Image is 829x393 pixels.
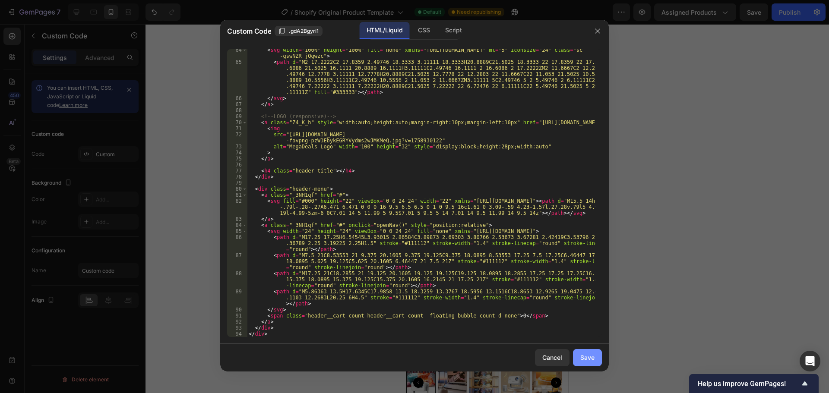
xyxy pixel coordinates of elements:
div: 65 [227,59,247,95]
div: 72 [227,132,247,144]
div: 67 [227,101,247,107]
button: Carousel Back Arrow [7,353,17,364]
div: 85 [227,228,247,234]
button: .gdA2Bgyri1 [275,26,323,36]
div: 84 [227,222,247,228]
div: 64 [227,47,247,59]
div: 77 [227,168,247,174]
div: 70 [227,119,247,126]
div: 68 [227,107,247,113]
div: HTML/Liquid [360,22,409,39]
div: 80 [227,186,247,192]
div: 73 [227,144,247,150]
div: Script [438,22,468,39]
div: Save [580,353,595,362]
div: Custom Code [11,19,47,27]
div: CSS [411,22,437,39]
div: 87 [227,252,247,270]
div: 92 [227,319,247,325]
div: 82 [227,198,247,216]
button: Show survey - Help us improve GemPages! [698,378,810,389]
span: Help us improve GemPages! [698,380,800,388]
div: 83 [227,216,247,222]
button: Save [573,349,602,366]
div: 76 [227,162,247,168]
div: Cancel [542,353,562,362]
button: Cancel [535,349,570,366]
div: 86 [227,234,247,252]
div: 74 [227,150,247,156]
div: 71 [227,126,247,132]
div: 94 [227,331,247,337]
span: .gdA2Bgyri1 [289,27,319,35]
span: Custom Code [227,26,271,36]
div: 66 [227,95,247,101]
div: 75 [227,156,247,162]
div: 88 [227,270,247,289]
div: Open Intercom Messenger [800,351,820,371]
div: 91 [227,313,247,319]
div: 79 [227,180,247,186]
div: 90 [227,307,247,313]
div: 69 [227,113,247,119]
div: 93 [227,325,247,331]
button: Carousel Next Arrow [145,353,155,364]
div: 81 [227,192,247,198]
span: iPhone 13 Mini ( 375 px) [43,4,101,13]
div: 89 [227,289,247,307]
div: 78 [227,174,247,180]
